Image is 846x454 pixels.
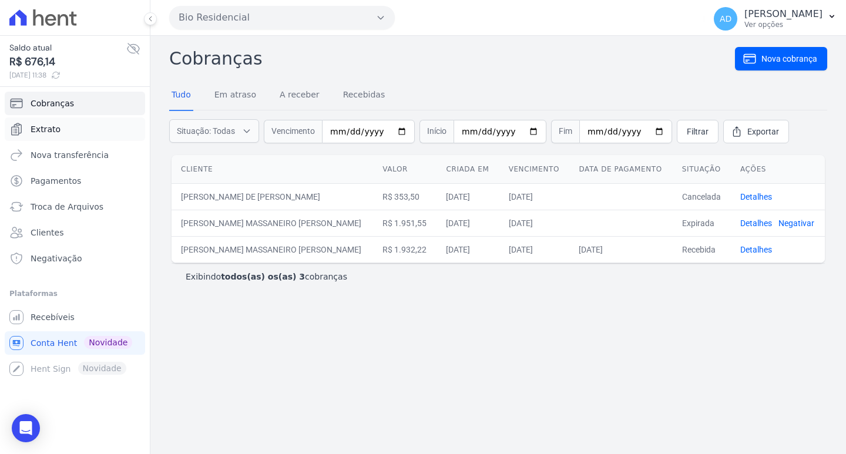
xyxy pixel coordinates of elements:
[744,20,822,29] p: Ver opções
[172,183,373,210] td: [PERSON_NAME] DE [PERSON_NAME]
[5,247,145,270] a: Negativação
[704,2,846,35] button: AD [PERSON_NAME] Ver opções
[778,218,814,228] a: Negativar
[373,155,437,184] th: Valor
[172,155,373,184] th: Cliente
[5,221,145,244] a: Clientes
[723,120,789,143] a: Exportar
[169,45,735,72] h2: Cobranças
[744,8,822,20] p: [PERSON_NAME]
[5,169,145,193] a: Pagamentos
[677,120,719,143] a: Filtrar
[687,126,709,137] span: Filtrar
[341,80,388,111] a: Recebidas
[499,236,570,263] td: [DATE]
[169,80,193,111] a: Tudo
[172,236,373,263] td: [PERSON_NAME] MASSANEIRO [PERSON_NAME]
[740,245,772,254] a: Detalhes
[373,210,437,236] td: R$ 1.951,55
[84,336,132,349] span: Novidade
[221,272,305,281] b: todos(as) os(as) 3
[31,227,63,238] span: Clientes
[277,80,322,111] a: A receber
[569,236,672,263] td: [DATE]
[5,143,145,167] a: Nova transferência
[9,70,126,80] span: [DATE] 11:38
[437,236,499,263] td: [DATE]
[5,92,145,115] a: Cobranças
[673,236,731,263] td: Recebida
[373,183,437,210] td: R$ 353,50
[12,414,40,442] div: Open Intercom Messenger
[673,183,731,210] td: Cancelada
[5,305,145,329] a: Recebíveis
[169,6,395,29] button: Bio Residencial
[264,120,322,143] span: Vencimento
[9,92,140,381] nav: Sidebar
[212,80,258,111] a: Em atraso
[172,210,373,236] td: [PERSON_NAME] MASSANEIRO [PERSON_NAME]
[373,236,437,263] td: R$ 1.932,22
[5,117,145,141] a: Extrato
[551,120,579,143] span: Fim
[169,119,259,143] button: Situação: Todas
[499,210,570,236] td: [DATE]
[31,123,61,135] span: Extrato
[419,120,454,143] span: Início
[31,97,74,109] span: Cobranças
[499,155,570,184] th: Vencimento
[31,175,81,187] span: Pagamentos
[437,155,499,184] th: Criada em
[437,183,499,210] td: [DATE]
[31,149,109,161] span: Nova transferência
[747,126,779,137] span: Exportar
[720,15,731,23] span: AD
[31,311,75,323] span: Recebíveis
[177,125,235,137] span: Situação: Todas
[186,271,347,283] p: Exibindo cobranças
[437,210,499,236] td: [DATE]
[761,53,817,65] span: Nova cobrança
[9,42,126,54] span: Saldo atual
[731,155,825,184] th: Ações
[5,195,145,218] a: Troca de Arquivos
[673,155,731,184] th: Situação
[735,47,827,70] a: Nova cobrança
[5,331,145,355] a: Conta Hent Novidade
[31,337,77,349] span: Conta Hent
[740,218,772,228] a: Detalhes
[9,287,140,301] div: Plataformas
[31,201,103,213] span: Troca de Arquivos
[569,155,672,184] th: Data de pagamento
[499,183,570,210] td: [DATE]
[9,54,126,70] span: R$ 676,14
[673,210,731,236] td: Expirada
[740,192,772,201] a: Detalhes
[31,253,82,264] span: Negativação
